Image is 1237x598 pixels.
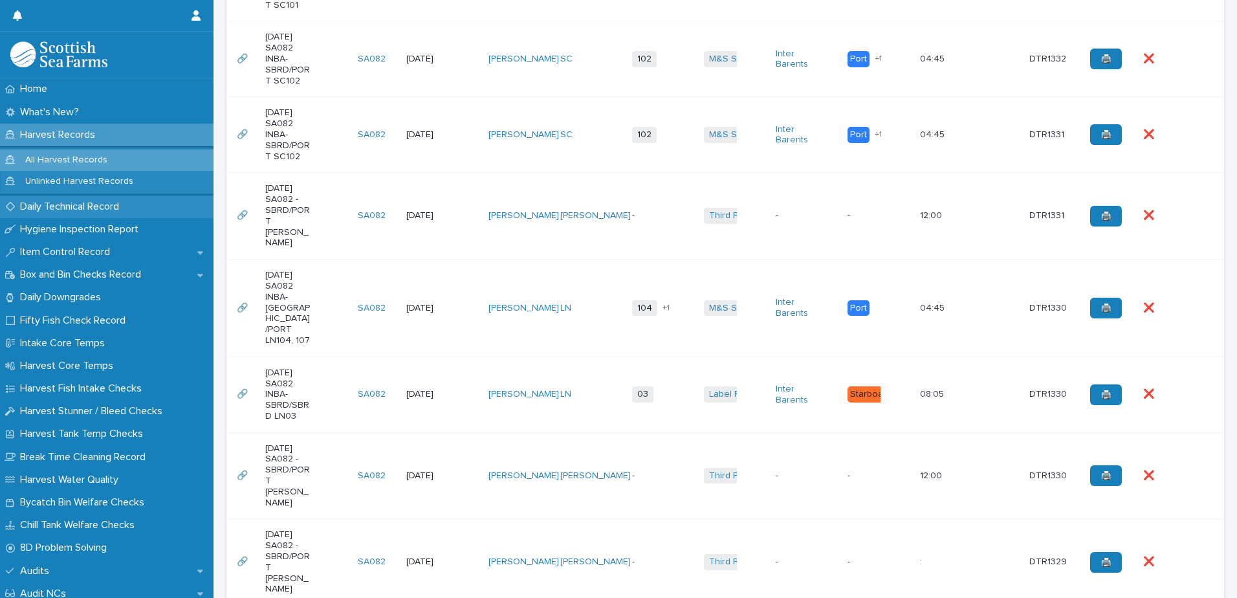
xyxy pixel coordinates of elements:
p: [DATE] SA082 INBA-SBRD/PORT SC102 [265,107,311,162]
a: [PERSON_NAME] [560,210,631,221]
p: - [632,210,678,221]
tr: 🔗🔗 [DATE] SA082 INBA-[GEOGRAPHIC_DATA]/PORT LN104, 107SA082 [DATE][PERSON_NAME] LN 104+1M&S Selec... [226,260,1224,357]
p: [DATE] [406,389,452,400]
p: [DATE] SA082 INBA-[GEOGRAPHIC_DATA]/PORT LN104, 107 [265,270,311,346]
p: - [632,471,678,482]
a: Third Party Salmon [709,471,787,482]
p: Daily Technical Record [15,201,129,213]
a: 🖨️ [1090,206,1122,227]
p: Item Control Record [15,246,120,258]
a: Inter Barents [776,297,822,319]
p: [DATE] SA082 INBA-SBRD/PORT SC102 [265,32,311,86]
p: Harvest Fish Intake Checks [15,382,152,395]
p: [DATE] SA082 INBA-SBRD/SBRD LN03 [265,368,311,422]
p: Chill Tank Welfare Checks [15,519,145,531]
span: 🖨️ [1100,212,1111,221]
a: M&S Select [709,129,758,140]
a: Third Party Salmon [709,210,787,221]
a: 🖨️ [1090,552,1122,573]
p: Intake Core Temps [15,337,115,349]
a: SC [560,54,573,65]
a: [PERSON_NAME] [488,303,559,314]
p: - [848,210,893,221]
p: 08:05 [920,386,947,400]
p: 🔗 [237,51,250,65]
p: - [776,210,822,221]
span: 🖨️ [1100,304,1111,313]
span: 102 [632,127,657,143]
p: 🔗 [237,468,250,482]
span: + 1 [875,55,882,63]
p: 04:45 [920,127,947,140]
p: 🔗 [237,127,250,140]
p: 🔗 [237,208,250,221]
span: + 1 [662,304,670,312]
p: DTR1330 [1029,300,1069,314]
p: [DATE] [406,129,452,140]
span: 03 [632,386,653,403]
a: [PERSON_NAME] [488,389,559,400]
p: All Harvest Records [15,155,118,166]
p: DTR1331 [1029,208,1067,221]
a: [PERSON_NAME] [560,557,631,568]
a: [PERSON_NAME] [488,210,559,221]
p: Harvest Records [15,129,105,141]
a: M&S Select [709,303,758,314]
p: 12:00 [920,468,945,482]
p: 12:00 [920,208,945,221]
a: SA082 [358,389,386,400]
p: ❌ [1143,468,1157,482]
a: Inter Barents [776,384,822,406]
a: SA082 [358,471,386,482]
p: Audits [15,565,60,577]
a: [PERSON_NAME] [488,129,559,140]
p: 🔗 [237,300,250,314]
p: Bycatch Bin Welfare Checks [15,496,155,509]
p: DTR1331 [1029,127,1067,140]
tr: 🔗🔗 [DATE] SA082 INBA-SBRD/PORT SC102SA082 [DATE][PERSON_NAME] SC 102M&S Select Inter Barents Port... [226,21,1224,97]
div: Port [848,127,870,143]
p: Harvest Stunner / Bleed Checks [15,405,173,417]
a: Third Party Salmon [709,557,787,568]
span: 🖨️ [1100,54,1111,63]
a: M&S Select [709,54,758,65]
p: [DATE] [406,210,452,221]
p: : [920,554,925,568]
div: Port [848,300,870,316]
a: SA082 [358,303,386,314]
p: 8D Problem Solving [15,542,117,554]
p: Box and Bin Checks Record [15,269,151,281]
a: Label Rouge [709,389,762,400]
a: Inter Barents [776,49,822,71]
div: Port [848,51,870,67]
p: ❌ [1143,127,1157,140]
a: [PERSON_NAME] [488,54,559,65]
p: - [632,557,678,568]
p: [DATE] [406,471,452,482]
a: SA082 [358,129,386,140]
span: 104 [632,300,657,316]
img: mMrefqRFQpe26GRNOUkG [10,41,107,67]
p: Hygiene Inspection Report [15,223,149,236]
p: What's New? [15,106,89,118]
p: Harvest Water Quality [15,474,129,486]
span: 102 [632,51,657,67]
p: Fifty Fish Check Record [15,315,136,327]
p: - [776,557,822,568]
a: SA082 [358,557,386,568]
a: Inter Barents [776,124,822,146]
p: [DATE] [406,303,452,314]
span: 🖨️ [1100,130,1111,139]
tr: 🔗🔗 [DATE] SA082 INBA-SBRD/SBRD LN03SA082 [DATE][PERSON_NAME] LN 03Label Rouge Inter Barents Starb... [226,357,1224,432]
a: 🖨️ [1090,49,1122,69]
div: Starboard [848,386,894,403]
p: 🔗 [237,554,250,568]
p: - [776,471,822,482]
a: 🖨️ [1090,384,1122,405]
tr: 🔗🔗 [DATE] SA082 -SBRD/PORT [PERSON_NAME]SA082 [DATE][PERSON_NAME] [PERSON_NAME] -Third Party Salm... [226,173,1224,260]
p: DTR1330 [1029,386,1069,400]
p: - [848,471,893,482]
a: LN [560,303,571,314]
a: SA082 [358,54,386,65]
a: SC [560,129,573,140]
